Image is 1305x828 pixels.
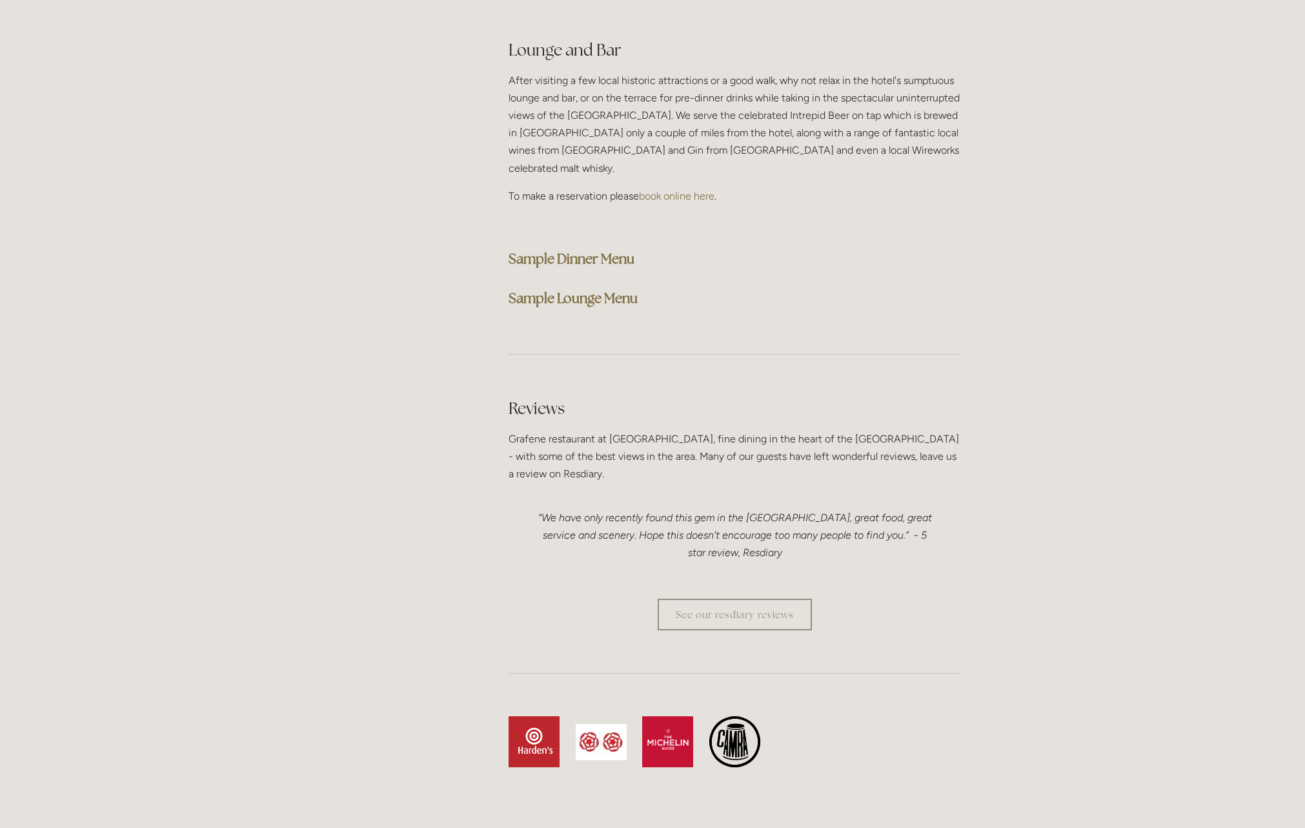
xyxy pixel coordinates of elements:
p: “We have only recently found this gem in the [GEOGRAPHIC_DATA], great food, great service and sce... [534,509,935,562]
img: AAAA-removebg-preview.png [709,716,760,767]
a: book online here [639,190,714,202]
p: Grafene restaurant at [GEOGRAPHIC_DATA], fine dining in the heart of the [GEOGRAPHIC_DATA] - with... [509,430,961,483]
img: 126045653_10159064083141457_737047522477313005_n.png [509,716,560,767]
p: After visiting a few local historic attractions or a good walk, why not relax in the hotel's sump... [509,72,961,177]
img: michelin-guide.png [642,716,693,767]
h2: Reviews [509,397,961,420]
h2: Lounge and Bar [509,39,961,61]
img: Rosette.jpg [576,724,627,760]
a: Sample Lounge Menu [509,289,638,307]
p: To make a reservation please . [509,187,961,205]
a: Sample Dinner Menu [509,250,634,267]
a: See our resdiary reviews [658,599,812,630]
